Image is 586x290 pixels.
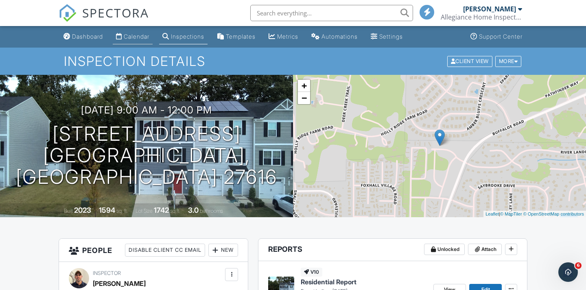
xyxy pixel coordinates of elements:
a: Zoom out [298,92,310,104]
a: SPECTORA [59,11,149,28]
div: Templates [226,33,256,40]
a: © MapTiler [500,212,522,216]
h1: Inspection Details [64,54,522,68]
div: 3.0 [188,206,199,214]
h1: [STREET_ADDRESS] [GEOGRAPHIC_DATA], [GEOGRAPHIC_DATA] 27616 [13,123,280,188]
h3: People [59,239,248,262]
a: Client View [446,58,494,64]
div: 2023 [74,206,91,214]
input: Search everything... [250,5,413,21]
a: © OpenStreetMap contributors [523,212,584,216]
div: [PERSON_NAME] [93,277,146,290]
div: Allegiance Home Inspections [441,13,522,21]
a: Support Center [467,29,526,44]
div: New [208,244,238,257]
img: The Best Home Inspection Software - Spectora [59,4,77,22]
a: Dashboard [60,29,106,44]
div: Automations [321,33,358,40]
a: Inspections [159,29,208,44]
div: [PERSON_NAME] [463,5,516,13]
div: Support Center [479,33,523,40]
div: 1742 [154,206,169,214]
div: Dashboard [72,33,103,40]
a: Metrics [265,29,302,44]
a: Leaflet [485,212,499,216]
iframe: Intercom live chat [558,262,578,282]
a: Automations (Basic) [308,29,361,44]
span: sq. ft. [116,208,128,214]
div: Metrics [277,33,298,40]
div: | [483,211,586,218]
a: Settings [367,29,406,44]
span: sq.ft. [170,208,180,214]
div: Disable Client CC Email [125,244,205,257]
span: Built [64,208,73,214]
div: Inspections [171,33,204,40]
div: 1594 [99,206,115,214]
a: Calendar [113,29,153,44]
span: SPECTORA [82,4,149,21]
div: Client View [447,56,492,67]
span: Inspector [93,270,121,276]
span: Lot Size [136,208,153,214]
a: Templates [214,29,259,44]
a: Zoom in [298,80,310,92]
span: 6 [575,262,582,269]
span: bathrooms [200,208,223,214]
div: More [495,56,522,67]
div: Settings [379,33,403,40]
h3: [DATE] 9:00 am - 12:00 pm [81,105,212,116]
div: Calendar [124,33,149,40]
